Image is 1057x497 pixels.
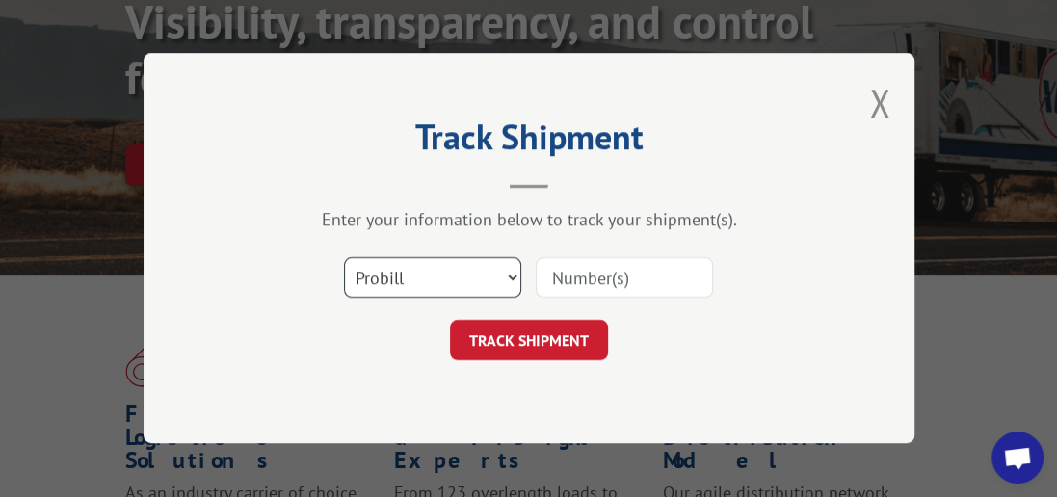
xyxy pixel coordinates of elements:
button: Close modal [869,77,890,128]
div: Enter your information below to track your shipment(s). [240,209,818,231]
div: Open chat [991,432,1044,484]
h2: Track Shipment [240,123,818,160]
button: TRACK SHIPMENT [450,321,608,361]
input: Number(s) [536,258,713,299]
